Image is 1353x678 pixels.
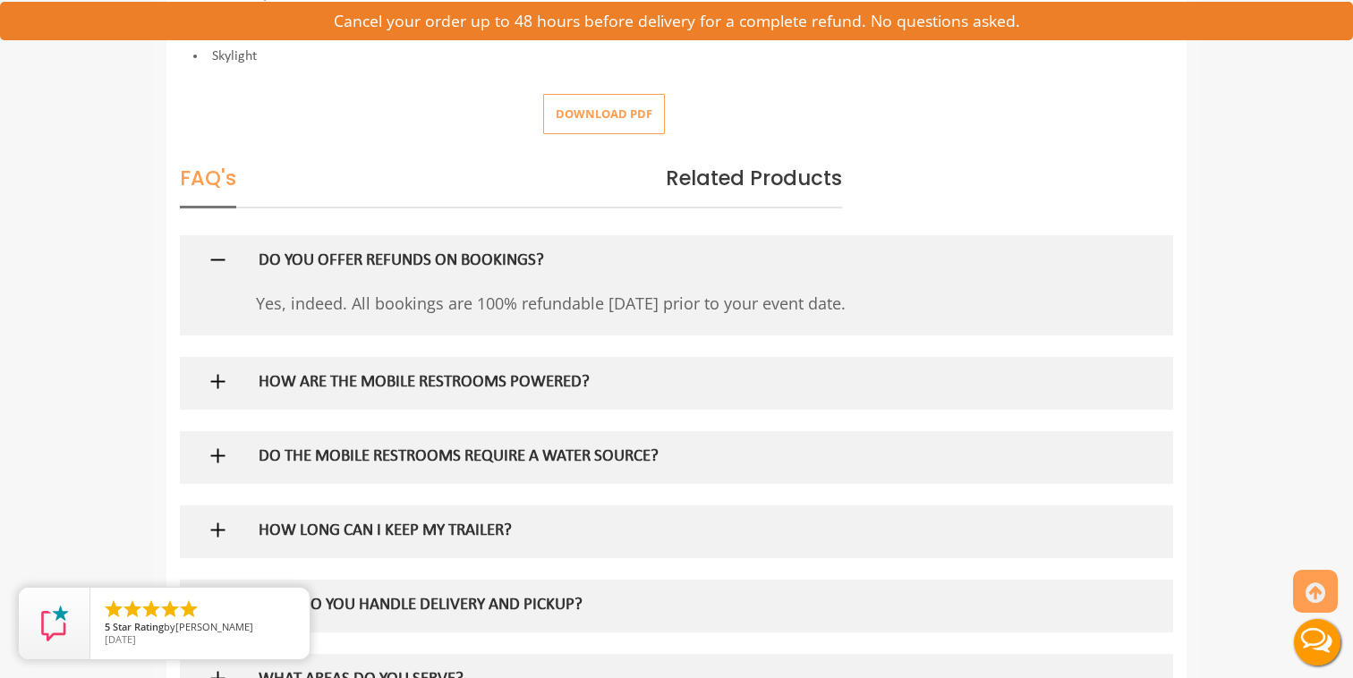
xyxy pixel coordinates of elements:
[37,606,72,641] img: Review Rating
[178,598,200,620] li: 
[140,598,162,620] li: 
[207,519,229,541] img: plus icon sign
[259,522,1037,541] h5: HOW LONG CAN I KEEP MY TRAILER?
[180,47,1173,67] li: Skylight
[122,598,143,620] li: 
[259,252,1037,271] h5: DO YOU OFFER REFUNDS ON BOOKINGS?
[529,106,665,122] a: Download pdf
[105,620,110,633] span: 5
[175,620,253,633] span: [PERSON_NAME]
[180,164,236,208] span: FAQ's
[259,448,1037,467] h5: DO THE MOBILE RESTROOMS REQUIRE A WATER SOURCE?
[105,632,136,646] span: [DATE]
[259,374,1037,393] h5: HOW ARE THE MOBILE RESTROOMS POWERED?
[543,94,665,134] button: Download pdf
[259,597,1037,615] h5: HOW DO YOU HANDLE DELIVERY AND PICKUP?
[666,164,842,192] span: Related Products
[207,249,229,271] img: minus icon sign
[256,287,1066,319] p: Yes, indeed. All bookings are 100% refundable [DATE] prior to your event date.
[207,370,229,393] img: plus icon sign
[103,598,124,620] li: 
[1281,606,1353,678] button: Live Chat
[207,445,229,467] img: plus icon sign
[159,598,181,620] li: 
[113,620,164,633] span: Star Rating
[105,622,295,634] span: by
